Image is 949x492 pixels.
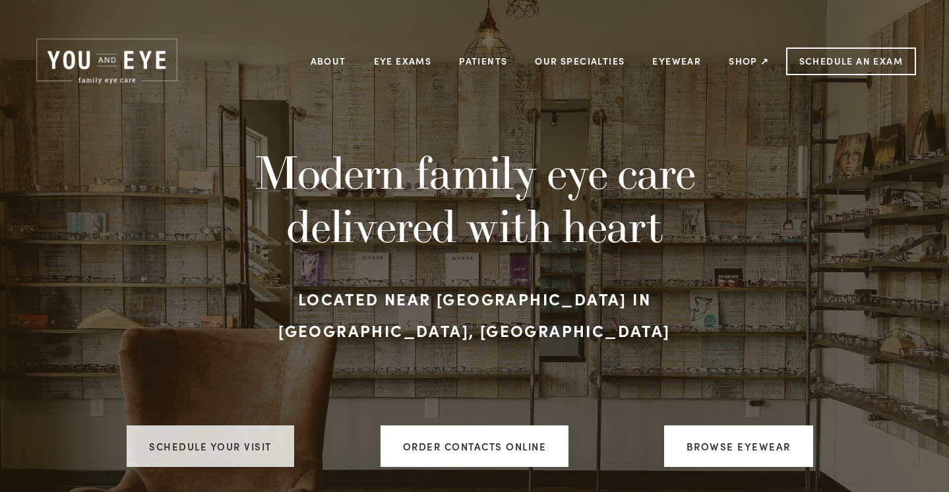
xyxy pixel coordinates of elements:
a: Schedule your visit [127,425,294,467]
a: About [311,51,346,71]
a: Browse Eyewear [664,425,813,467]
a: Schedule an Exam [786,47,916,75]
h1: Modern family eye care delivered with heart [206,146,743,252]
a: Patients [459,51,507,71]
a: Our Specialties [535,55,625,67]
strong: Located near [GEOGRAPHIC_DATA] in [GEOGRAPHIC_DATA], [GEOGRAPHIC_DATA] [278,288,670,341]
img: Rochester, MN | You and Eye | Family Eye Care [33,36,181,86]
a: ORDER CONTACTS ONLINE [381,425,569,467]
a: Eyewear [652,51,701,71]
a: Shop ↗ [729,51,769,71]
a: Eye Exams [374,51,432,71]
